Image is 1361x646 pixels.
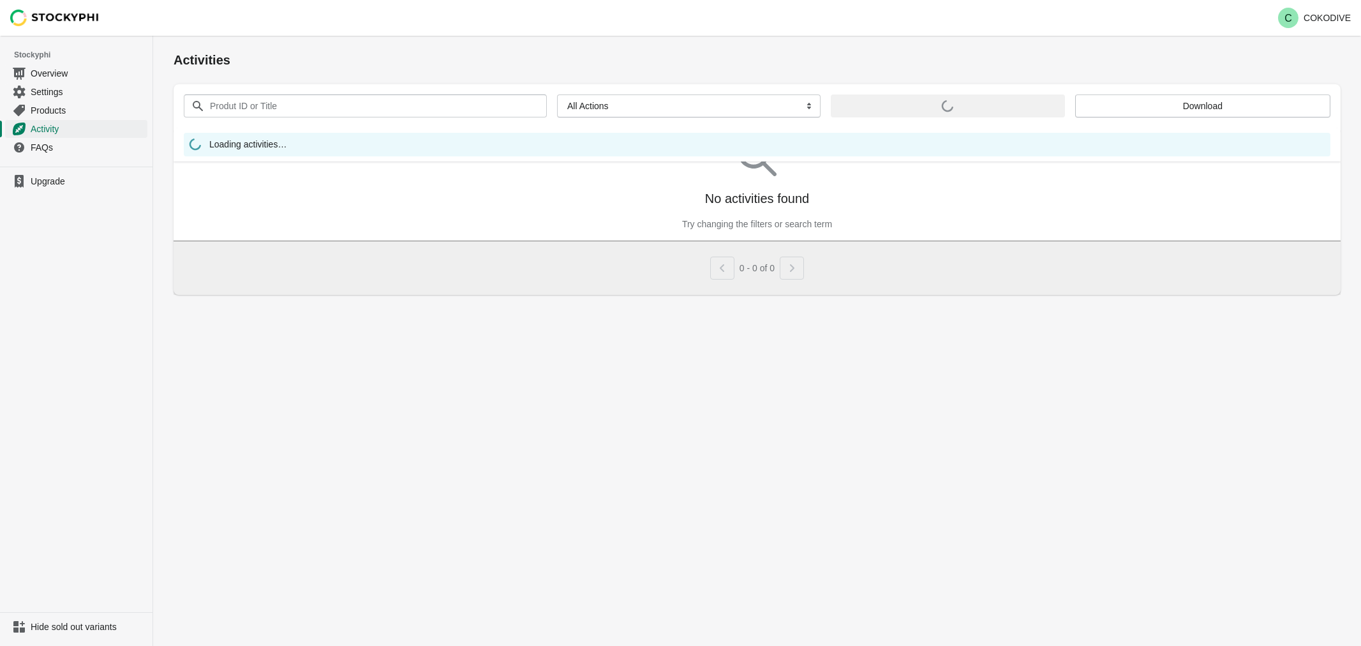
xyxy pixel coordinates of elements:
[1304,13,1351,23] p: COKODIVE
[10,10,100,26] img: Stockyphi
[174,51,1341,69] h1: Activities
[5,64,147,82] a: Overview
[31,104,145,117] span: Products
[5,138,147,156] a: FAQs
[31,620,145,633] span: Hide sold out variants
[1183,101,1223,111] span: Download
[209,138,286,154] span: Loading activities…
[5,101,147,119] a: Products
[710,252,804,280] nav: Pagination
[1284,13,1292,24] text: C
[5,618,147,636] a: Hide sold out variants
[740,263,775,273] span: 0 - 0 of 0
[5,119,147,138] a: Activity
[705,190,809,207] p: No activities found
[682,218,832,230] p: Try changing the filters or search term
[31,86,145,98] span: Settings
[5,82,147,101] a: Settings
[1075,94,1330,117] button: Download
[1278,8,1298,28] span: Avatar with initials C
[31,175,145,188] span: Upgrade
[14,49,152,61] span: Stockyphi
[5,172,147,190] a: Upgrade
[209,94,524,117] input: Produt ID or Title
[1273,5,1356,31] button: Avatar with initials CCOKODIVE
[31,123,145,135] span: Activity
[31,141,145,154] span: FAQs
[31,67,145,80] span: Overview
